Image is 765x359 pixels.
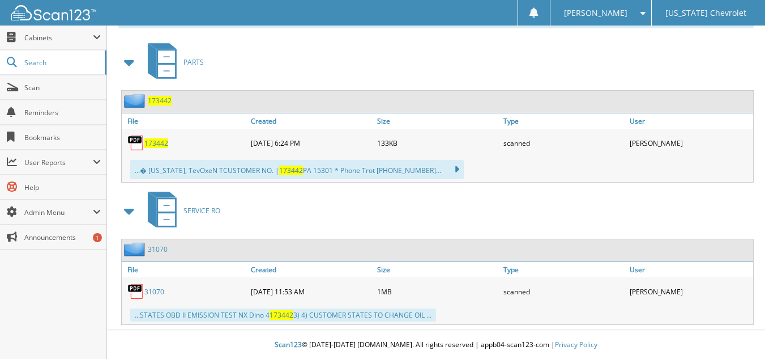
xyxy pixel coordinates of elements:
a: 31070 [148,244,168,254]
a: Type [501,113,627,129]
div: 1 [93,233,102,242]
div: ...STATES OBD II EMISSION TEST NX Dino 4 3) 4) CUSTOMER STATES TO CHANGE OIL ... [130,309,436,322]
span: Scan123 [275,340,302,349]
span: Cabinets [24,33,93,43]
a: Created [248,262,374,277]
div: © [DATE]-[DATE] [DOMAIN_NAME]. All rights reserved | appb04-scan123-com | [107,331,765,359]
span: Scan [24,83,101,92]
img: scan123-logo-white.svg [11,5,96,20]
span: [PERSON_NAME] [564,10,627,16]
div: ...� [US_STATE], TevOxeN TCUSTOMER NO. | PA 15301 * Phone Trot [PHONE_NUMBER]... [130,160,464,179]
a: Size [374,262,501,277]
div: scanned [501,280,627,303]
span: Search [24,58,99,67]
a: File [122,113,248,129]
div: [PERSON_NAME] [627,280,753,303]
img: folder2.png [124,94,148,108]
a: 31070 [144,287,164,297]
div: [DATE] 6:24 PM [248,132,374,154]
div: [PERSON_NAME] [627,132,753,154]
a: File [122,262,248,277]
span: User Reports [24,158,93,167]
span: SERVICE RO [183,206,220,216]
div: 133KB [374,132,501,154]
div: [DATE] 11:53 AM [248,280,374,303]
span: PARTS [183,57,204,67]
span: Bookmarks [24,133,101,142]
img: PDF.png [127,134,144,151]
img: folder2.png [124,242,148,256]
div: 1MB [374,280,501,303]
a: User [627,113,753,129]
a: Created [248,113,374,129]
a: User [627,262,753,277]
a: PARTS [141,40,204,85]
span: [US_STATE] Chevrolet [665,10,746,16]
span: Reminders [24,108,101,117]
span: Help [24,183,101,192]
span: Announcements [24,233,101,242]
a: Privacy Policy [555,340,597,349]
a: 173442 [144,138,168,148]
span: 173442 [279,166,303,175]
img: PDF.png [127,283,144,300]
a: Size [374,113,501,129]
a: 173442 [148,96,172,105]
a: Type [501,262,627,277]
a: SERVICE RO [141,188,220,233]
span: 173442 [270,310,293,320]
span: Admin Menu [24,208,93,217]
div: scanned [501,132,627,154]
